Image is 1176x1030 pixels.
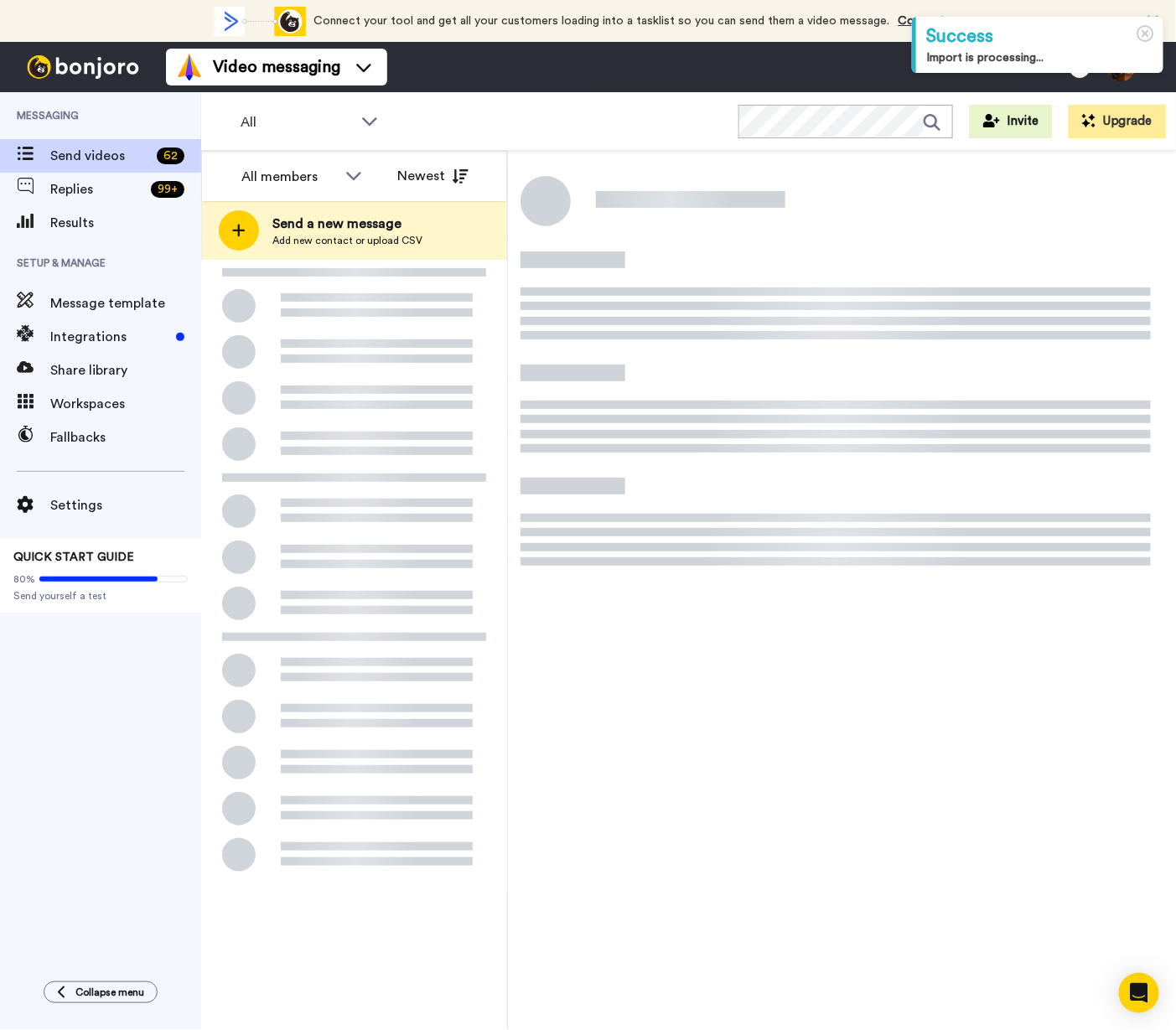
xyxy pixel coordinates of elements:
[926,49,1153,66] div: Import is processing...
[20,55,146,79] img: bj-logo-header-white.svg
[13,551,134,563] span: QUICK START GUIDE
[151,181,184,198] div: 99 +
[50,146,150,166] span: Send videos
[272,214,422,234] span: Send a new message
[50,394,201,414] span: Workspaces
[13,572,35,586] span: 80%
[314,15,890,27] span: Connect your tool and get all your customers loading into a tasklist so you can send them a video...
[176,54,203,80] img: vm-color.svg
[50,293,201,313] span: Message template
[1069,105,1166,138] button: Upgrade
[75,986,144,999] span: Collapse menu
[241,112,353,132] span: All
[241,167,337,187] div: All members
[13,589,188,603] span: Send yourself a test
[50,495,201,515] span: Settings
[50,327,169,347] span: Integrations
[214,7,306,36] div: animation
[50,427,201,448] span: Fallbacks
[50,360,201,380] span: Share library
[926,23,1153,49] div: Success
[213,55,340,79] span: Video messaging
[272,234,422,247] span: Add new contact or upload CSV
[385,159,481,193] button: Newest
[899,15,971,27] a: Connect now
[44,981,158,1003] button: Collapse menu
[970,105,1052,138] button: Invite
[157,148,184,164] div: 62
[50,213,201,233] span: Results
[50,179,144,199] span: Replies
[1119,973,1159,1013] div: Open Intercom Messenger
